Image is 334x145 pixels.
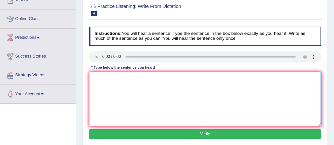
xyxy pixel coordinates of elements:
[94,31,121,36] b: Instructions:
[0,85,76,101] a: Your Account
[0,47,76,64] a: Success Stories
[89,27,321,45] h4: You will hear a sentence. Type the sentence in the box below exactly as you hear it. Write as muc...
[0,66,76,83] a: Strategy Videos
[0,10,76,26] a: Online Class
[89,2,233,16] h2: Practice Listening: Write From Dictation
[0,29,76,45] a: Predictions
[91,11,97,16] span: 4
[89,129,321,139] button: Verify
[89,65,157,71] div: * Type below the sentence you heard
